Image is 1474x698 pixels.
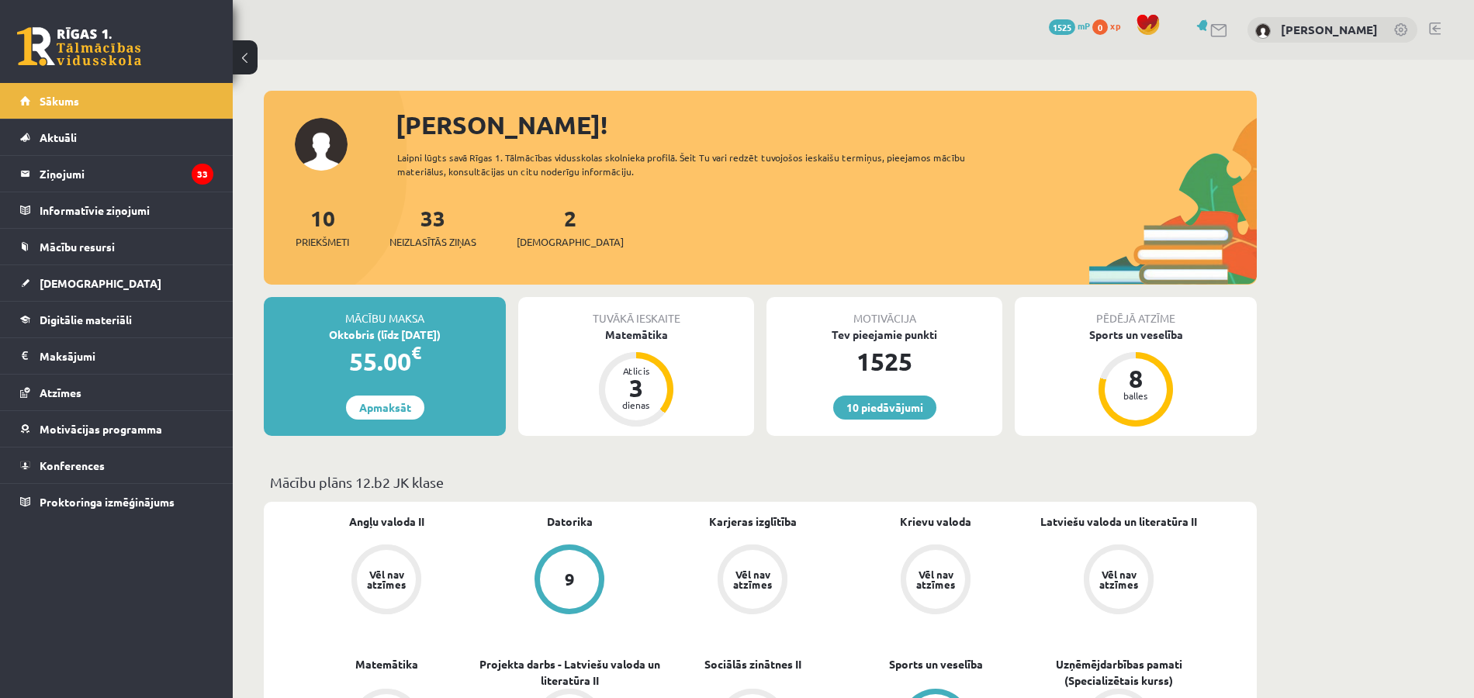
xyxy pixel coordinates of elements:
a: Vēl nav atzīmes [1027,544,1210,617]
div: Oktobris (līdz [DATE]) [264,327,506,343]
div: Vēl nav atzīmes [914,569,957,589]
img: Agnese Niedra [1255,23,1271,39]
a: Digitālie materiāli [20,302,213,337]
a: Matemātika [355,656,418,672]
a: Konferences [20,447,213,483]
a: Angļu valoda II [349,513,424,530]
a: Mācību resursi [20,229,213,264]
a: Apmaksāt [346,396,424,420]
a: Maksājumi [20,338,213,374]
div: Tev pieejamie punkti [766,327,1002,343]
a: 0 xp [1092,19,1128,32]
div: Mācību maksa [264,297,506,327]
div: 3 [613,375,659,400]
a: Atzīmes [20,375,213,410]
div: Pēdējā atzīme [1015,297,1257,327]
span: 0 [1092,19,1108,35]
span: Neizlasītās ziņas [389,234,476,250]
a: Karjeras izglītība [709,513,797,530]
a: Sports un veselība 8 balles [1015,327,1257,429]
span: 1525 [1049,19,1075,35]
div: 8 [1112,366,1159,391]
a: Aktuāli [20,119,213,155]
a: Sākums [20,83,213,119]
a: Ziņojumi33 [20,156,213,192]
div: Tuvākā ieskaite [518,297,754,327]
legend: Ziņojumi [40,156,213,192]
a: [DEMOGRAPHIC_DATA] [20,265,213,301]
div: Laipni lūgts savā Rīgas 1. Tālmācības vidusskolas skolnieka profilā. Šeit Tu vari redzēt tuvojošo... [397,150,993,178]
a: Matemātika Atlicis 3 dienas [518,327,754,429]
span: [DEMOGRAPHIC_DATA] [517,234,624,250]
div: Motivācija [766,297,1002,327]
div: 1525 [766,343,1002,380]
legend: Informatīvie ziņojumi [40,192,213,228]
div: Matemātika [518,327,754,343]
div: dienas [613,400,659,409]
a: Latviešu valoda un literatūra II [1040,513,1197,530]
div: [PERSON_NAME]! [396,106,1257,143]
a: [PERSON_NAME] [1281,22,1378,37]
span: Motivācijas programma [40,422,162,436]
a: Motivācijas programma [20,411,213,447]
span: Priekšmeti [296,234,349,250]
a: 9 [478,544,661,617]
a: Datorika [547,513,593,530]
div: 55.00 [264,343,506,380]
a: Uzņēmējdarbības pamati (Specializētais kurss) [1027,656,1210,689]
a: Proktoringa izmēģinājums [20,484,213,520]
span: Mācību resursi [40,240,115,254]
div: Sports un veselība [1015,327,1257,343]
p: Mācību plāns 12.b2 JK klase [270,472,1251,492]
a: 10Priekšmeti [296,204,349,250]
a: Vēl nav atzīmes [844,544,1027,617]
span: € [411,341,421,364]
span: Konferences [40,458,105,472]
div: Vēl nav atzīmes [365,569,408,589]
a: Rīgas 1. Tālmācības vidusskola [17,27,141,66]
div: Vēl nav atzīmes [1097,569,1140,589]
a: Vēl nav atzīmes [295,544,478,617]
a: 2[DEMOGRAPHIC_DATA] [517,204,624,250]
a: 1525 mP [1049,19,1090,32]
div: Vēl nav atzīmes [731,569,774,589]
a: Vēl nav atzīmes [661,544,844,617]
i: 33 [192,164,213,185]
legend: Maksājumi [40,338,213,374]
span: Aktuāli [40,130,77,144]
a: Sports un veselība [889,656,983,672]
span: Digitālie materiāli [40,313,132,327]
div: balles [1112,391,1159,400]
a: Projekta darbs - Latviešu valoda un literatūra II [478,656,661,689]
a: Informatīvie ziņojumi [20,192,213,228]
span: [DEMOGRAPHIC_DATA] [40,276,161,290]
span: xp [1110,19,1120,32]
a: Sociālās zinātnes II [704,656,801,672]
span: Proktoringa izmēģinājums [40,495,175,509]
div: Atlicis [613,366,659,375]
a: Krievu valoda [900,513,971,530]
span: mP [1078,19,1090,32]
span: Atzīmes [40,385,81,399]
span: Sākums [40,94,79,108]
a: 33Neizlasītās ziņas [389,204,476,250]
a: 10 piedāvājumi [833,396,936,420]
div: 9 [565,571,575,588]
